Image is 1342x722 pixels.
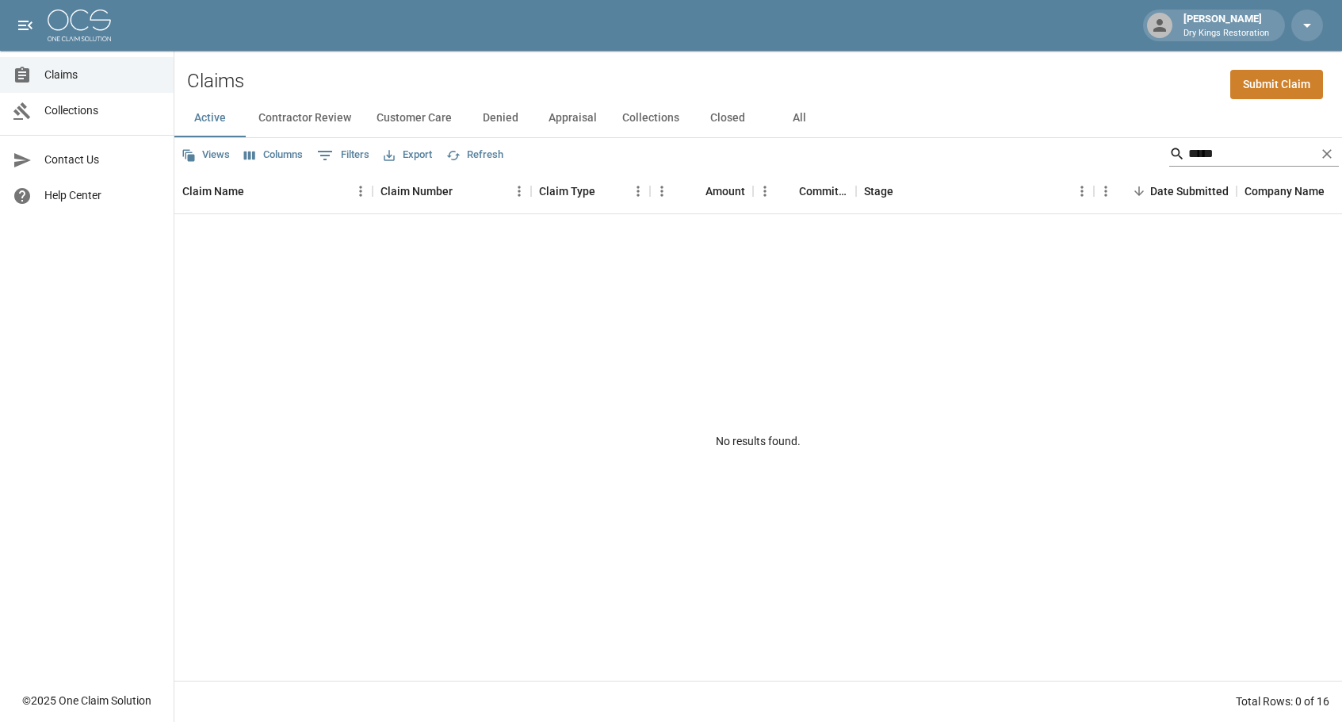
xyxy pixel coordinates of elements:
[753,169,856,213] div: Committed Amount
[465,99,536,137] button: Denied
[244,180,266,202] button: Sort
[44,102,161,119] span: Collections
[1094,179,1118,203] button: Menu
[442,143,507,167] button: Refresh
[187,70,244,93] h2: Claims
[349,179,373,203] button: Menu
[364,99,465,137] button: Customer Care
[246,99,364,137] button: Contractor Review
[705,169,745,213] div: Amount
[626,179,650,203] button: Menu
[1070,179,1094,203] button: Menu
[174,99,1342,137] div: dynamic tabs
[178,143,234,167] button: Views
[777,180,799,202] button: Sort
[1150,169,1229,213] div: Date Submitted
[753,179,777,203] button: Menu
[610,99,692,137] button: Collections
[174,214,1342,669] div: No results found.
[856,169,1094,213] div: Stage
[44,152,161,168] span: Contact Us
[595,180,617,202] button: Sort
[864,169,893,213] div: Stage
[683,180,705,202] button: Sort
[174,99,246,137] button: Active
[531,169,650,213] div: Claim Type
[44,187,161,204] span: Help Center
[1177,11,1275,40] div: [PERSON_NAME]
[240,143,307,167] button: Select columns
[763,99,835,137] button: All
[380,169,453,213] div: Claim Number
[453,180,475,202] button: Sort
[380,143,436,167] button: Export
[10,10,41,41] button: open drawer
[174,169,373,213] div: Claim Name
[1169,141,1339,170] div: Search
[1128,180,1150,202] button: Sort
[373,169,531,213] div: Claim Number
[22,693,151,709] div: © 2025 One Claim Solution
[893,180,916,202] button: Sort
[539,169,595,213] div: Claim Type
[1094,169,1237,213] div: Date Submitted
[1183,27,1269,40] p: Dry Kings Restoration
[650,169,753,213] div: Amount
[507,179,531,203] button: Menu
[650,179,674,203] button: Menu
[48,10,111,41] img: ocs-logo-white-transparent.png
[1230,70,1323,99] a: Submit Claim
[536,99,610,137] button: Appraisal
[1236,693,1329,709] div: Total Rows: 0 of 16
[1315,142,1339,166] button: Clear
[799,169,848,213] div: Committed Amount
[1245,169,1325,213] div: Company Name
[182,169,244,213] div: Claim Name
[44,67,161,83] span: Claims
[313,143,373,168] button: Show filters
[692,99,763,137] button: Closed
